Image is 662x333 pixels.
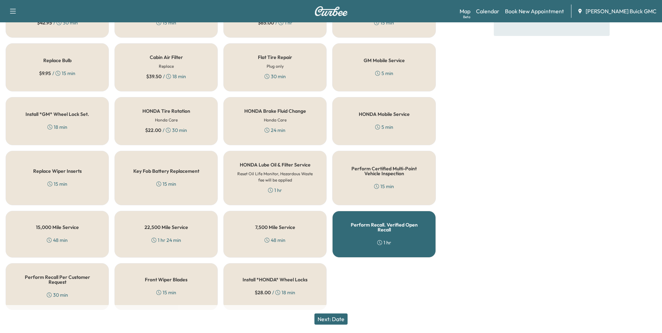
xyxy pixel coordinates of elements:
[47,237,68,244] div: 48 min
[33,169,82,173] h5: Replace Wiper Inserts
[258,19,274,26] span: $ 65.00
[244,109,306,113] h5: HONDA Brake Fluid Change
[265,237,285,244] div: 48 min
[150,55,183,60] h5: Cabin Air Filter
[145,277,187,282] h5: Front Wiper Blades
[133,169,199,173] h5: Key Fob Battery Replacement
[267,63,284,69] h6: Plug only
[374,19,394,26] div: 15 min
[47,124,67,131] div: 18 min
[47,291,68,298] div: 30 min
[505,7,564,15] a: Book New Appointment
[314,313,348,325] button: Next: Date
[344,166,424,176] h5: Perform Certified Multi-Point Vehicle Inspection
[314,6,348,16] img: Curbee Logo
[155,117,178,123] h6: Honda Care
[144,225,188,230] h5: 22,500 Mile Service
[235,171,315,183] h6: Reset Oil Life Monitor, Hazardous Waste fee will be applied
[255,289,271,296] span: $ 28.00
[265,127,285,134] div: 24 min
[463,14,470,20] div: Beta
[375,124,393,131] div: 5 min
[146,73,162,80] span: $ 39.50
[359,112,410,117] h5: HONDA Mobile Service
[142,109,190,113] h5: HONDA Tire Rotation
[36,225,79,230] h5: 15,000 Mile Service
[255,289,295,296] div: / 18 min
[25,112,89,117] h5: Install *GM* Wheel Lock Set.
[374,183,394,190] div: 15 min
[17,275,97,284] h5: Perform Recall Per Customer Request
[258,19,292,26] div: / 1 hr
[39,70,51,77] span: $ 9.95
[586,7,656,15] span: [PERSON_NAME] Buick GMC
[156,289,176,296] div: 15 min
[146,73,186,80] div: / 18 min
[476,7,499,15] a: Calendar
[460,7,470,15] a: MapBeta
[156,180,176,187] div: 15 min
[47,180,67,187] div: 15 min
[37,19,52,26] span: $ 42.95
[37,19,78,26] div: / 30 min
[264,117,287,123] h6: Honda Care
[268,187,282,194] div: 1 hr
[240,162,311,167] h5: HONDA Lube Oil & Filter Service
[43,58,72,63] h5: Replace Bulb
[156,19,176,26] div: 15 min
[258,55,292,60] h5: Flat Tire Repair
[243,277,307,282] h5: Install *HONDA* Wheel Locks
[344,222,424,232] h5: Perform Recall. Verified Open Recall
[145,127,161,134] span: $ 22.00
[364,58,405,63] h5: GM Mobile Service
[375,70,393,77] div: 5 min
[145,127,187,134] div: / 30 min
[265,73,286,80] div: 30 min
[151,237,181,244] div: 1 hr 24 min
[159,63,174,69] h6: Replace
[377,239,391,246] div: 1 hr
[255,225,295,230] h5: 7,500 Mile Service
[39,70,75,77] div: / 15 min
